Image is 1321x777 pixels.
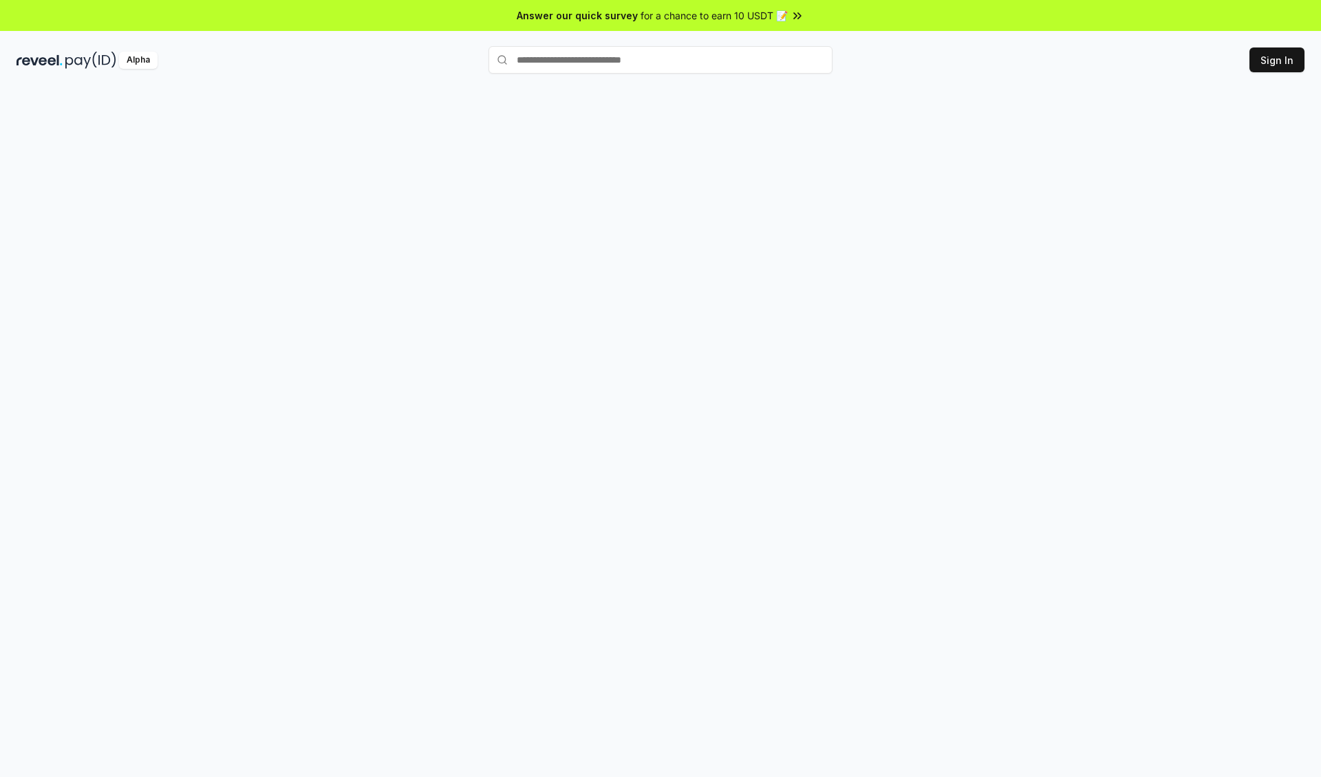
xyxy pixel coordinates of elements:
span: Answer our quick survey [517,8,638,23]
button: Sign In [1249,47,1304,72]
img: pay_id [65,52,116,69]
div: Alpha [119,52,158,69]
img: reveel_dark [17,52,63,69]
span: for a chance to earn 10 USDT 📝 [641,8,788,23]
